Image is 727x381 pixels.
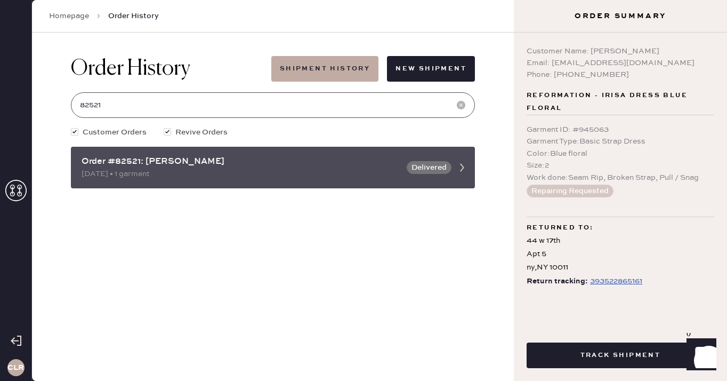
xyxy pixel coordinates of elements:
div: Customer Name: [PERSON_NAME] [527,45,714,57]
button: Delivered [407,161,451,174]
th: ID [34,180,91,194]
a: Track Shipment [527,350,714,360]
button: Shipment History [271,56,378,82]
div: Shipment #108109 [34,318,691,331]
div: Order # 83150 [34,84,691,97]
div: 44 w 17th Apt 5 ny , NY 10011 [527,234,714,275]
th: Description [91,180,655,194]
div: Size : 2 [527,160,714,171]
img: logo [346,13,378,45]
span: Revive Orders [175,126,228,138]
td: 985130 [34,194,91,208]
td: 1 [655,194,691,208]
div: https://www.fedex.com/apps/fedextrack/?tracknumbers=393522865161&cntry_code=US [590,275,642,288]
span: Reformation - Irisa Dress Blue floral [527,89,714,115]
button: Repairing Requested [527,185,613,197]
div: Garment ID : # 945063 [527,124,714,136]
div: Work done : Seam Rip, Broken Strap, Pull / Snag [527,172,714,184]
h1: Order History [71,56,190,82]
span: Returned to: [527,221,594,234]
span: Order History [108,11,159,21]
a: Homepage [49,11,89,21]
div: Shipment Summary [34,305,691,318]
span: Customer Orders [83,126,147,138]
img: Logo [323,211,402,219]
div: # 89310 [PERSON_NAME] [PERSON_NAME] [EMAIL_ADDRESS][DOMAIN_NAME] [34,126,691,164]
input: Search by order number, customer name, email or phone number [71,92,475,118]
iframe: Front Chat [676,333,722,379]
div: Color : Blue floral [527,148,714,160]
div: Order #82521: [PERSON_NAME] [82,155,400,168]
h3: Order Summary [514,11,727,21]
div: Orders In Shipment : [34,360,691,372]
button: Track Shipment [527,343,714,368]
a: 393522865161 [588,275,642,288]
div: Reformation Customer Love [34,331,691,344]
span: Return tracking: [527,275,588,288]
div: Phone: [PHONE_NUMBER] [527,69,714,81]
td: Basic Strap Dress - Reformation - [PERSON_NAME] Dress Danube - Size: 6 [91,194,655,208]
img: logo [346,247,378,279]
div: Customer information [34,113,691,126]
button: New Shipment [387,56,475,82]
div: Email: [EMAIL_ADDRESS][DOMAIN_NAME] [527,57,714,69]
div: [DATE] • 1 garment [82,168,400,180]
div: Packing slip [34,72,691,84]
div: Garment Type : Basic Strap Dress [527,136,714,147]
th: QTY [655,180,691,194]
h3: CLR [7,364,24,371]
